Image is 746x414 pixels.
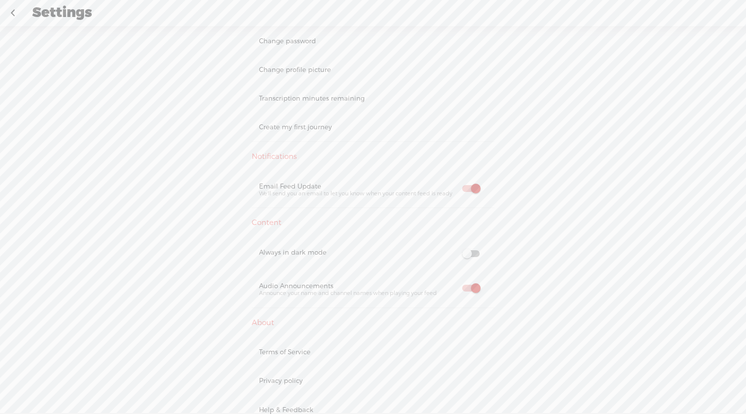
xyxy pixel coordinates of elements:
[259,123,487,131] div: Create my first journey
[259,182,454,190] div: Email Feed Update
[252,318,495,328] div: About
[259,248,454,257] div: Always in dark mode
[259,37,487,45] div: Change password
[259,406,487,414] div: Help & Feedback
[259,190,454,198] div: We'll send you an email to let you know when your content feed is ready
[259,377,487,385] div: Privacy policy
[259,94,487,103] div: Transcription minutes remaining
[259,290,454,297] div: Announce your name and channel names when playing your feed
[252,152,495,162] div: Notifications
[259,348,487,356] div: Terms of Service
[259,282,454,290] div: Audio Announcements
[252,218,495,228] div: Content
[259,66,487,74] div: Change profile picture
[25,0,722,26] div: Settings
